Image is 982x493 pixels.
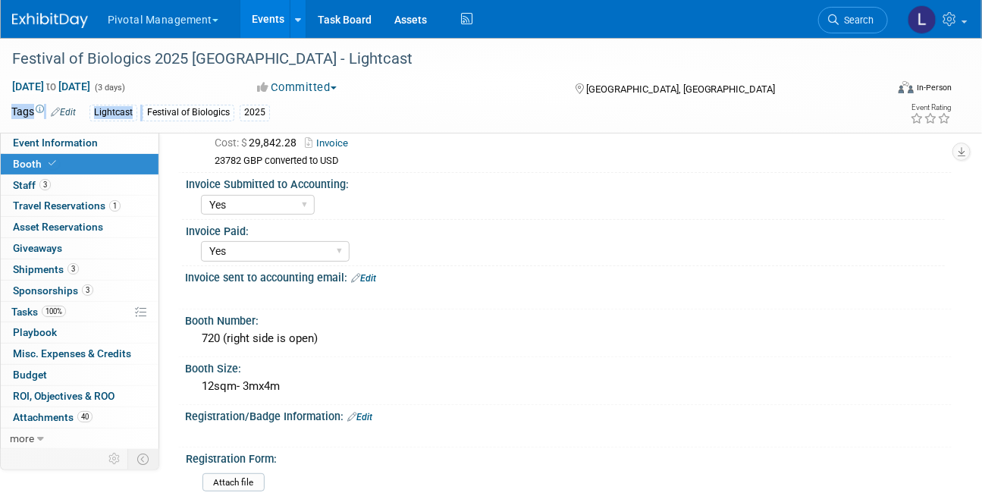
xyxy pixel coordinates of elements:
div: Registration Form: [186,447,945,466]
span: 3 [39,179,51,190]
div: Invoice sent to accounting email: [185,266,952,286]
a: Playbook [1,322,158,343]
div: Festival of Biologics 2025 [GEOGRAPHIC_DATA] - Lightcast [7,46,871,73]
span: Misc. Expenses & Credits [13,347,131,360]
div: Event Rating [910,104,951,111]
div: Booth Number: [185,309,952,328]
span: to [44,80,58,93]
button: Committed [253,80,343,96]
div: 23782 GBP converted to USD [215,155,940,168]
div: Lightcast [89,105,137,121]
span: 29,842.28 [215,137,303,149]
div: Invoice Paid: [186,220,945,239]
span: more [10,432,34,444]
a: Invoice [305,137,356,149]
a: Travel Reservations1 [1,196,158,216]
span: 3 [82,284,93,296]
span: Booth [13,158,59,170]
div: Reserved [196,114,940,168]
span: 3 [67,263,79,275]
span: Sponsorships [13,284,93,297]
div: In-Person [916,82,952,93]
a: Event Information [1,133,158,153]
span: ROI, Objectives & ROO [13,390,115,402]
a: Booth [1,154,158,174]
a: more [1,429,158,449]
div: Event Format [814,79,952,102]
span: [GEOGRAPHIC_DATA], [GEOGRAPHIC_DATA] [586,83,776,95]
div: 2025 [240,105,270,121]
td: Toggle Event Tabs [128,449,159,469]
a: Edit [51,107,76,118]
div: 720 (right side is open) [196,327,940,350]
span: Cost: $ [215,137,249,149]
div: Festival of Biologics [143,105,234,121]
a: Attachments40 [1,407,158,428]
div: Registration/Badge Information: [185,405,952,425]
a: Edit [351,273,376,284]
td: Personalize Event Tab Strip [102,449,128,469]
span: Shipments [13,263,79,275]
td: Tags [11,104,76,121]
div: Invoice Submitted to Accounting: [186,173,945,192]
a: Edit [347,412,372,422]
a: Asset Reservations [1,217,158,237]
span: Giveaways [13,242,62,254]
span: 40 [77,411,93,422]
span: Budget [13,369,47,381]
img: Format-Inperson.png [899,81,914,93]
span: Asset Reservations [13,221,103,233]
span: Playbook [13,326,57,338]
img: ExhibitDay [12,13,88,28]
div: Booth Size: [185,357,952,376]
a: Search [818,7,888,33]
a: Shipments3 [1,259,158,280]
span: (3 days) [93,83,125,93]
span: Staff [13,179,51,191]
span: Tasks [11,306,66,318]
a: Sponsorships3 [1,281,158,301]
a: Tasks100% [1,302,158,322]
div: 12sqm- 3mx4m [196,375,940,398]
img: Leslie Pelton [908,5,937,34]
a: Budget [1,365,158,385]
a: Misc. Expenses & Credits [1,344,158,364]
a: ROI, Objectives & ROO [1,386,158,407]
span: Travel Reservations [13,199,121,212]
i: Booth reservation complete [49,159,56,168]
span: 100% [42,306,66,317]
span: Search [839,14,874,26]
span: [DATE] [DATE] [11,80,91,93]
a: Staff3 [1,175,158,196]
span: Event Information [13,137,98,149]
a: Giveaways [1,238,158,259]
span: 1 [109,200,121,212]
span: Attachments [13,411,93,423]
